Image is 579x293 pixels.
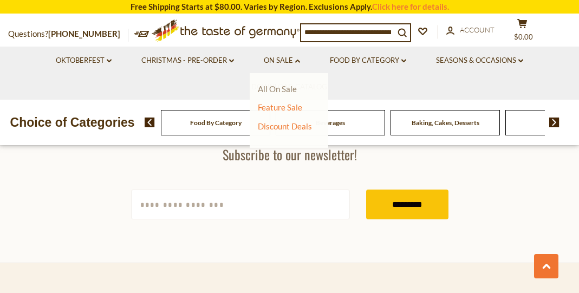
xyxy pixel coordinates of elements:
a: [PHONE_NUMBER] [48,29,120,38]
a: Baking, Cakes, Desserts [412,119,479,127]
a: Food By Category [190,119,242,127]
p: Questions? [8,27,128,41]
a: Feature Sale [258,102,302,112]
a: Click here for details. [372,2,449,11]
button: $0.00 [506,18,538,45]
img: previous arrow [145,118,155,127]
a: Seasons & Occasions [436,55,523,67]
a: Beverages [316,119,345,127]
a: On Sale [264,55,300,67]
span: Account [460,25,495,34]
a: All On Sale [258,84,297,94]
a: Discount Deals [258,119,312,134]
span: $0.00 [514,32,533,41]
a: Account [446,24,495,36]
a: Oktoberfest [56,55,112,67]
a: Food By Category [330,55,406,67]
a: Christmas - PRE-ORDER [141,55,234,67]
h3: Subscribe to our newsletter! [131,146,448,162]
img: next arrow [549,118,560,127]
